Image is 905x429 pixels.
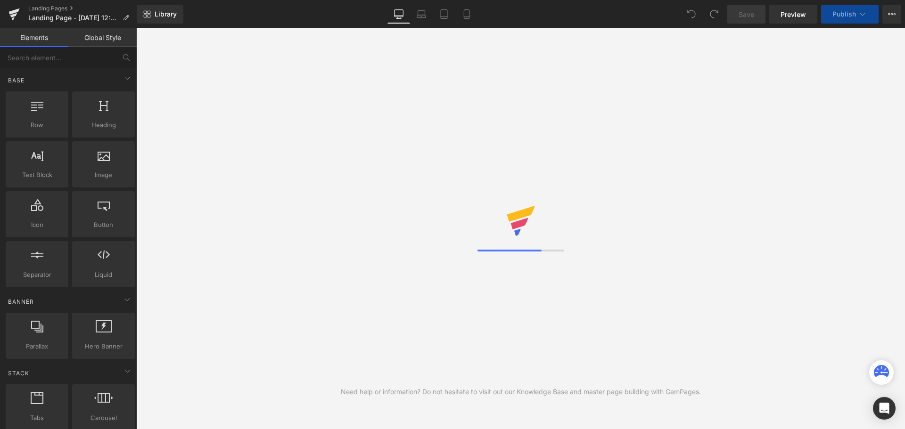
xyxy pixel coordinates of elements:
span: Stack [7,369,30,378]
span: Text Block [8,170,66,180]
a: New Library [137,5,183,24]
span: Row [8,120,66,130]
button: Redo [705,5,724,24]
a: Laptop [410,5,433,24]
span: Preview [781,9,806,19]
span: Button [75,220,132,230]
span: Image [75,170,132,180]
button: Undo [682,5,701,24]
span: Landing Page - [DATE] 12:18:13 [28,14,119,22]
button: More [882,5,901,24]
span: Icon [8,220,66,230]
span: Separator [8,270,66,280]
div: Open Intercom Messenger [873,397,896,420]
span: Tabs [8,413,66,423]
span: Liquid [75,270,132,280]
a: Global Style [68,28,137,47]
span: Library [155,10,177,18]
a: Desktop [387,5,410,24]
a: Mobile [455,5,478,24]
span: Carousel [75,413,132,423]
span: Save [739,9,754,19]
a: Landing Pages [28,5,137,12]
a: Tablet [433,5,455,24]
span: Heading [75,120,132,130]
span: Parallax [8,341,66,351]
div: Need help or information? Do not hesitate to visit out our Knowledge Base and master page buildin... [341,387,701,397]
span: Hero Banner [75,341,132,351]
button: Publish [821,5,879,24]
a: Preview [769,5,817,24]
span: Base [7,76,25,85]
span: Banner [7,297,35,306]
span: Publish [832,10,856,18]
